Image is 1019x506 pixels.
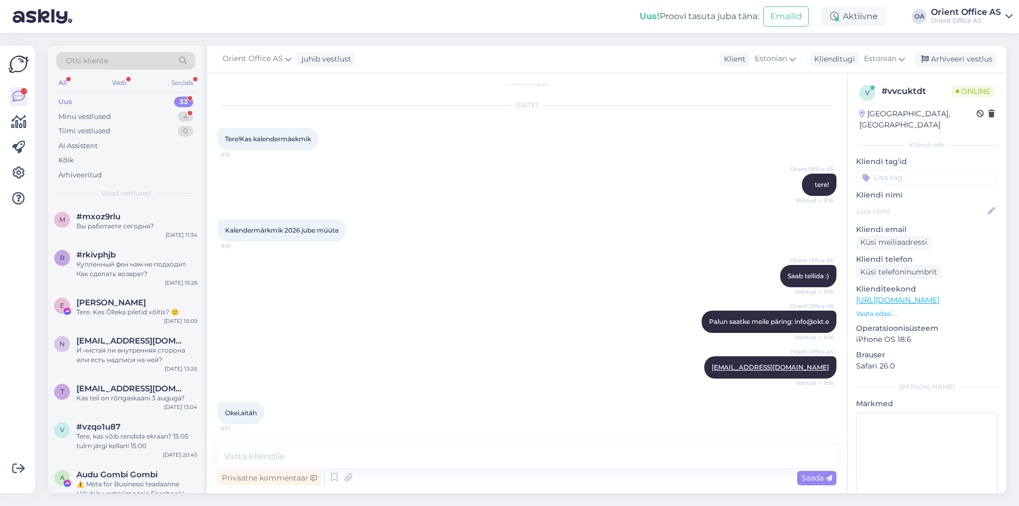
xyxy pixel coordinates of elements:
[720,54,746,65] div: Klient
[815,181,829,188] span: tere!
[793,333,833,341] span: Nähtud ✓ 9:16
[859,108,977,131] div: [GEOGRAPHIC_DATA], [GEOGRAPHIC_DATA]
[793,196,833,204] span: Nähtud ✓ 9:16
[58,141,98,151] div: AI Assistent
[58,126,110,136] div: Tiimi vestlused
[76,384,187,393] span: timakova.katrin@gmail.com
[221,242,261,250] span: 9:16
[225,409,257,417] span: Okei,aitäh
[810,54,855,65] div: Klienditugi
[856,361,998,372] p: Safari 26.0
[856,349,998,361] p: Brauser
[856,190,998,201] p: Kliendi nimi
[856,254,998,265] p: Kliendi telefon
[166,231,197,239] div: [DATE] 11:34
[76,221,197,231] div: Вы работаете сегодня?
[856,140,998,150] div: Kliendi info
[76,298,146,307] span: Eva-Maria Virnas
[76,393,197,403] div: Kas teil on rõngaskaani 3 auguga?
[856,323,998,334] p: Operatsioonisüsteem
[856,334,998,345] p: iPhone OS 18.6
[165,365,197,373] div: [DATE] 13:20
[163,451,197,459] div: [DATE] 20:45
[218,100,836,110] div: [DATE]
[76,212,120,221] span: #mxoz9rlu
[788,272,829,280] span: Saab tellida :)
[297,54,351,65] div: juhib vestlust
[76,307,197,317] div: Tere. Kes Õlleka piletid võitis? 🙂
[8,54,29,74] img: Askly Logo
[790,165,833,173] span: Orient Office AS
[61,388,64,396] span: t
[709,318,829,325] span: Palun saatke meile päring: info@okt.e
[76,260,197,279] div: Купленный фен нам не подходит. Как сделать возврат?
[59,216,65,224] span: m
[60,254,65,262] span: r
[222,53,283,65] span: Orient Office AS
[856,309,998,319] p: Vaata edasi ...
[60,302,64,310] span: E
[58,112,111,122] div: Minu vestlused
[218,471,321,485] div: Privaatne kommentaar
[856,169,998,185] input: Lisa tag
[931,16,1001,25] div: Orient Office AS
[912,9,927,24] div: OA
[865,89,869,97] span: v
[178,126,193,136] div: 0
[790,256,833,264] span: Orient Office AS
[164,403,197,411] div: [DATE] 13:04
[931,8,1013,25] a: Orient Office ASOrient Office AS
[58,170,102,181] div: Arhiveeritud
[58,97,72,107] div: Uus
[110,76,128,90] div: Web
[56,76,68,90] div: All
[76,479,197,499] div: ⚠️ Meta for Businessi teadaanne Hiljuti tuvastasime teie Facebooki kontol ebatavalisi tegevusi. [...
[931,8,1001,16] div: Orient Office AS
[856,295,939,305] a: [URL][DOMAIN_NAME]
[952,85,995,97] span: Online
[174,97,193,107] div: 33
[76,336,187,346] span: natalyamam3@gmail.com
[60,426,64,434] span: v
[856,265,942,279] div: Küsi telefoninumbrit
[66,55,108,66] span: Otsi kliente
[76,470,158,479] span: Audu Gombi Gombi
[225,135,311,143] span: Tere!Kas kalendermäekmik
[857,205,986,217] input: Lisa nimi
[856,398,998,409] p: Märkmed
[755,53,787,65] span: Estonian
[76,250,116,260] span: #rkivphjb
[59,340,65,348] span: n
[822,7,886,26] div: Aktiivne
[76,432,197,451] div: Tere, kas võib rendida ekraan? 15.05 tulrn järgi kellani 15:00
[763,6,809,27] button: Emailid
[801,473,832,483] span: Saada
[164,317,197,325] div: [DATE] 10:09
[76,346,197,365] div: И чистая ли внутренняя сторона или есть надписи на ней?
[790,302,833,310] span: Orient Office AS
[178,112,193,122] div: 4
[793,288,833,296] span: Nähtud ✓ 9:16
[165,279,197,287] div: [DATE] 15:26
[225,226,339,234] span: Kalendermärkmik 2026 jube müüte
[76,422,120,432] span: #vzqo1u87
[882,85,952,98] div: # vvcuktdt
[221,151,261,159] span: 9:15
[101,188,151,198] span: Uued vestlused
[864,53,896,65] span: Estonian
[221,425,261,433] span: 9:17
[169,76,195,90] div: Socials
[856,224,998,235] p: Kliendi email
[640,11,660,21] b: Uus!
[640,10,759,23] div: Proovi tasuta juba täna:
[856,235,931,250] div: Küsi meiliaadressi
[856,382,998,392] div: [PERSON_NAME]
[793,379,833,387] span: Nähtud ✓ 9:16
[60,474,65,482] span: A
[58,155,74,166] div: Kõik
[856,284,998,295] p: Klienditeekond
[915,52,997,66] div: Arhiveeri vestlus
[790,348,833,356] span: Orient Office AS
[856,156,998,167] p: Kliendi tag'id
[712,363,829,371] a: [EMAIL_ADDRESS][DOMAIN_NAME]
